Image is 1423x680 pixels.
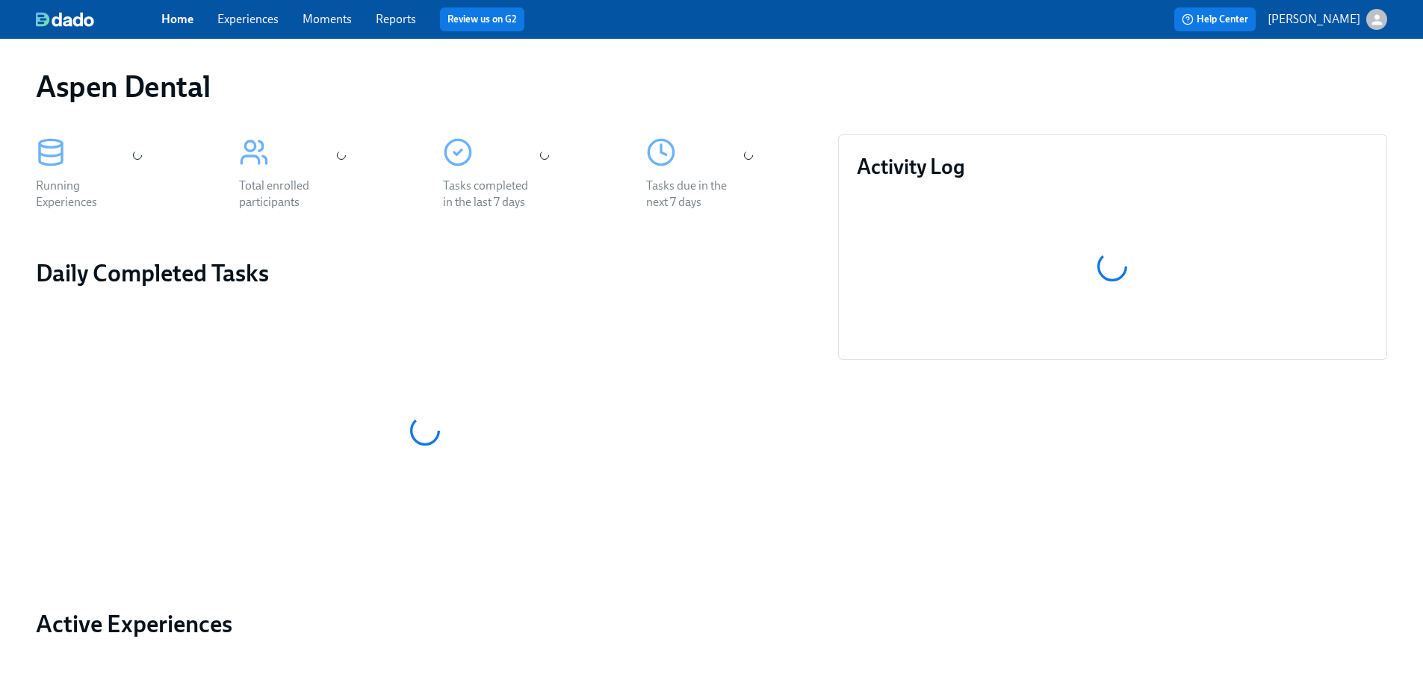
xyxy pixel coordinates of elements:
button: Review us on G2 [440,7,524,31]
h3: Activity Log [857,153,1368,180]
a: Reports [376,12,416,26]
button: [PERSON_NAME] [1268,9,1387,30]
a: Home [161,12,193,26]
p: [PERSON_NAME] [1268,11,1360,28]
img: dado [36,12,94,27]
a: Active Experiences [36,609,814,639]
div: Tasks completed in the last 7 days [443,178,539,210]
div: Tasks due in the next 7 days [646,178,742,210]
div: Total enrolled participants [239,178,335,210]
a: dado [36,12,161,27]
div: Running Experiences [36,178,131,210]
h2: Daily Completed Tasks [36,258,814,288]
a: Experiences [217,12,279,26]
button: Help Center [1174,7,1256,31]
span: Help Center [1182,12,1248,27]
h1: Aspen Dental [36,69,210,105]
a: Moments [303,12,352,26]
a: Review us on G2 [447,12,517,27]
